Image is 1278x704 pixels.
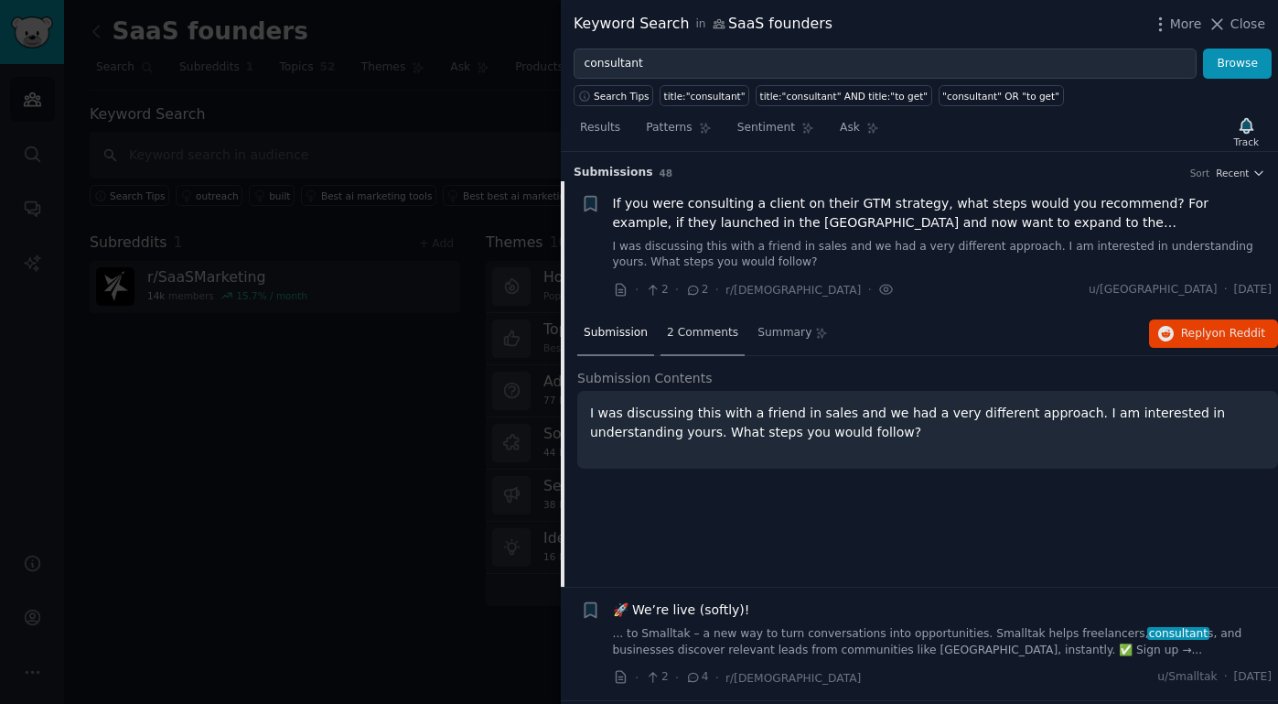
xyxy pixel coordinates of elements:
[715,280,719,299] span: ·
[613,626,1273,658] a: ... to Smalltak – a new way to turn conversations into opportunities. Smalltak helps freelancers,...
[584,325,648,341] span: Submission
[1203,49,1272,80] button: Browse
[1181,326,1265,342] span: Reply
[639,114,717,151] a: Patterns
[646,120,692,136] span: Patterns
[685,669,708,686] span: 4
[613,601,750,620] a: 🚀 We’re live (softly)!
[725,284,861,297] span: r/[DEMOGRAPHIC_DATA]
[1151,15,1202,34] button: More
[660,85,749,106] a: title:"consultant"
[1216,167,1265,179] button: Recent
[760,90,929,103] div: title:"consultant" AND title:"to get"
[833,114,886,151] a: Ask
[1147,627,1209,640] span: consultant
[1149,320,1278,349] button: Replyon Reddit
[577,369,713,388] span: Submission Contents
[1230,15,1265,34] span: Close
[675,280,679,299] span: ·
[645,669,668,686] span: 2
[1228,113,1265,151] button: Track
[1234,135,1259,148] div: Track
[664,90,746,103] div: title:"consultant"
[594,90,650,103] span: Search Tips
[942,90,1059,103] div: "consultant" OR "to get"
[685,282,708,298] span: 2
[1212,327,1265,340] span: on Reddit
[695,16,705,33] span: in
[1208,15,1265,34] button: Close
[667,325,738,341] span: 2 Comments
[635,280,639,299] span: ·
[731,114,821,151] a: Sentiment
[1170,15,1202,34] span: More
[660,168,673,179] span: 48
[725,672,861,685] span: r/[DEMOGRAPHIC_DATA]
[737,120,795,136] span: Sentiment
[574,85,653,106] button: Search Tips
[613,194,1273,233] a: If you were consulting a client on their GTM strategy, what steps would you recommend? For exampl...
[1234,669,1272,686] span: [DATE]
[590,404,1265,442] p: I was discussing this with a friend in sales and we had a very different approach. I am intereste...
[939,85,1064,106] a: "consultant" OR "to get"
[574,49,1197,80] input: Try a keyword related to your business
[1190,167,1210,179] div: Sort
[1224,282,1228,298] span: ·
[613,239,1273,271] a: I was discussing this with a friend in sales and we had a very different approach. I am intereste...
[574,13,832,36] div: Keyword Search SaaS founders
[645,282,668,298] span: 2
[1157,669,1217,686] span: u/Smalltak
[715,668,719,688] span: ·
[574,165,653,181] span: Submission s
[574,114,627,151] a: Results
[1216,167,1249,179] span: Recent
[757,325,811,341] span: Summary
[756,85,932,106] a: title:"consultant" AND title:"to get"
[840,120,860,136] span: Ask
[675,668,679,688] span: ·
[867,280,871,299] span: ·
[1234,282,1272,298] span: [DATE]
[1224,669,1228,686] span: ·
[635,668,639,688] span: ·
[1089,282,1218,298] span: u/[GEOGRAPHIC_DATA]
[580,120,620,136] span: Results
